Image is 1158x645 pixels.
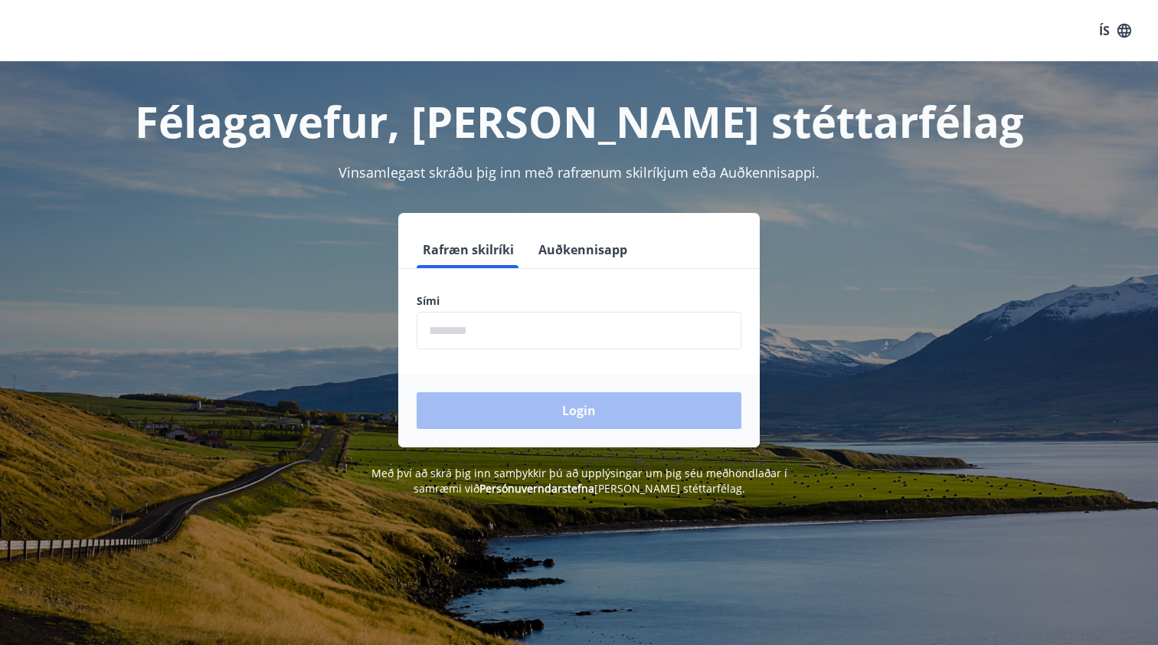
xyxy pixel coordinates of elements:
a: Persónuverndarstefna [479,481,594,496]
button: ÍS [1091,17,1140,44]
button: Auðkennisapp [532,231,633,268]
button: Rafræn skilríki [417,231,520,268]
span: Með því að skrá þig inn samþykkir þú að upplýsingar um þig séu meðhöndlaðar í samræmi við [PERSON... [371,466,787,496]
label: Sími [417,293,741,309]
h1: Félagavefur, [PERSON_NAME] stéttarfélag [46,92,1112,150]
span: Vinsamlegast skráðu þig inn með rafrænum skilríkjum eða Auðkennisappi. [339,163,819,182]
